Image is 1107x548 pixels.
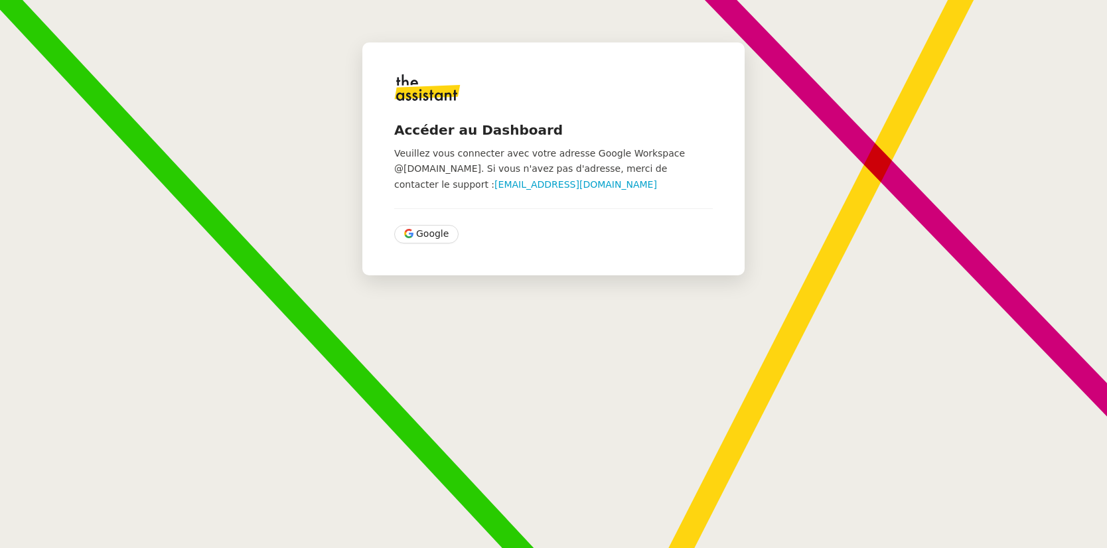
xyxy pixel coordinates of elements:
img: logo [394,74,461,101]
h4: Accéder au Dashboard [394,121,713,139]
a: [EMAIL_ADDRESS][DOMAIN_NAME] [494,179,657,190]
button: Google [394,225,459,243]
span: Google [416,226,449,241]
span: Veuillez vous connecter avec votre adresse Google Workspace @[DOMAIN_NAME]. Si vous n'avez pas d'... [394,148,685,190]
